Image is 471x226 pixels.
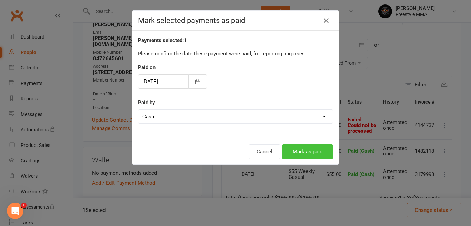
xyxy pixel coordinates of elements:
button: Close [321,15,332,26]
button: Cancel [249,144,280,159]
h4: Mark selected payments as paid [138,16,333,25]
span: 1 [21,203,27,208]
div: 1 [138,36,333,44]
p: Please confirm the date these payment were paid, for reporting purposes: [138,50,333,58]
label: Paid on [138,63,156,72]
button: Mark as paid [282,144,333,159]
iframe: Intercom live chat [7,203,23,219]
label: Paid by [138,98,155,107]
strong: Payments selected: [138,37,184,43]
